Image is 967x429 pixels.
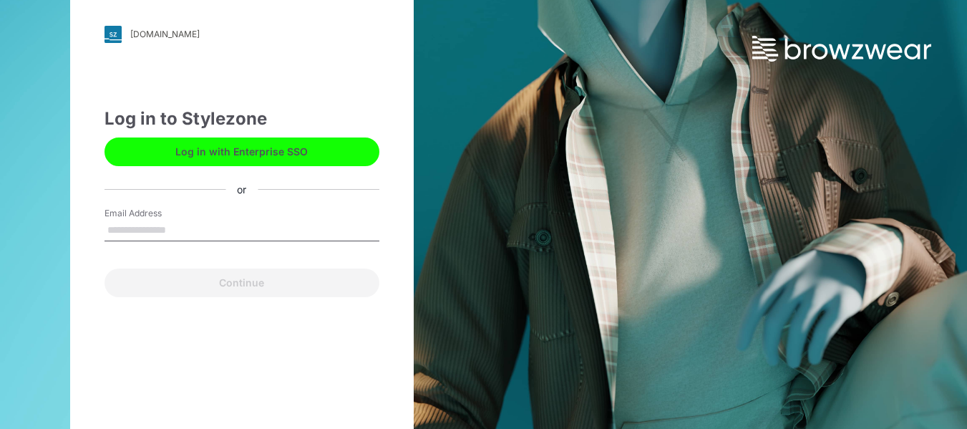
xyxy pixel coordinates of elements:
div: or [225,182,258,197]
img: svg+xml;base64,PHN2ZyB3aWR0aD0iMjgiIGhlaWdodD0iMjgiIHZpZXdCb3g9IjAgMCAyOCAyOCIgZmlsbD0ibm9uZSIgeG... [105,26,122,43]
a: [DOMAIN_NAME] [105,26,379,43]
button: Log in with Enterprise SSO [105,138,379,166]
label: Email Address [105,207,205,220]
img: browzwear-logo.73288ffb.svg [752,36,931,62]
div: [DOMAIN_NAME] [130,29,200,39]
div: Log in to Stylezone [105,106,379,132]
